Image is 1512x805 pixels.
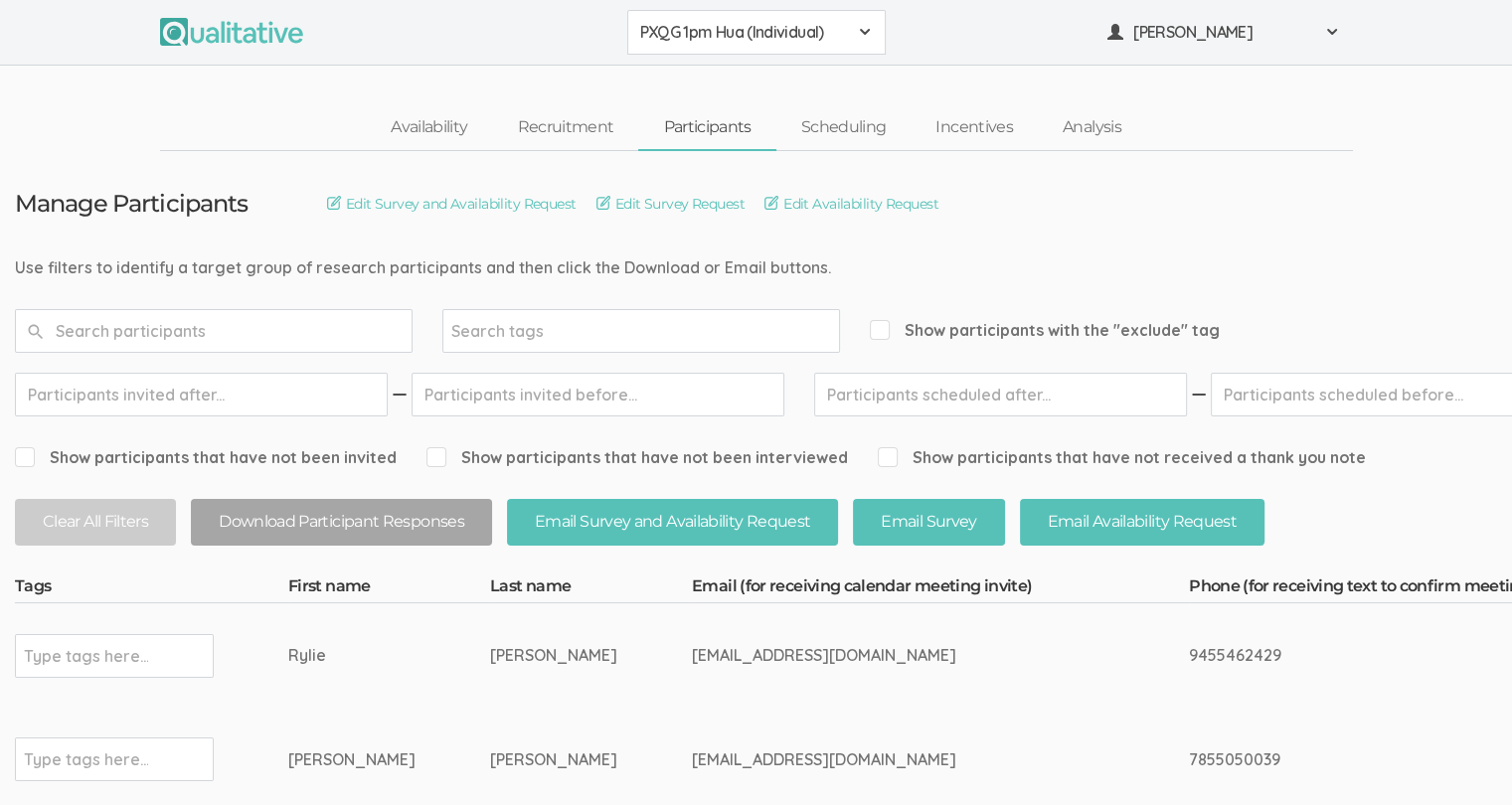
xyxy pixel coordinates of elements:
[160,18,303,46] img: Qualitative
[627,10,886,55] button: PXQG 1pm Hua (Individual)
[764,193,938,215] a: Edit Availability Request
[24,643,148,669] input: Type tags here...
[492,106,638,149] a: Recruitment
[853,499,1004,546] button: Email Survey
[366,106,492,149] a: Availability
[490,748,617,771] div: [PERSON_NAME]
[1094,10,1353,55] button: [PERSON_NAME]
[15,191,248,217] h3: Manage Participants
[15,373,388,416] input: Participants invited after...
[412,373,784,416] input: Participants invited before...
[451,318,576,344] input: Search tags
[692,575,1189,603] th: Email (for receiving calendar meeting invite)
[878,446,1366,469] span: Show participants that have not received a thank you note
[288,748,416,771] div: [PERSON_NAME]
[288,644,416,667] div: Rylie
[692,644,1114,667] div: [EMAIL_ADDRESS][DOMAIN_NAME]
[1020,499,1264,546] button: Email Availability Request
[911,106,1038,149] a: Incentives
[15,446,397,469] span: Show participants that have not been invited
[15,499,176,546] button: Clear All Filters
[288,575,490,603] th: First name
[507,499,838,546] button: Email Survey and Availability Request
[490,644,617,667] div: [PERSON_NAME]
[24,746,148,772] input: Type tags here...
[426,446,848,469] span: Show participants that have not been interviewed
[1038,106,1146,149] a: Analysis
[870,319,1220,342] span: Show participants with the "exclude" tag
[191,499,492,546] button: Download Participant Responses
[1189,373,1209,416] img: dash.svg
[390,373,410,416] img: dash.svg
[1413,710,1512,805] iframe: Chat Widget
[814,373,1187,416] input: Participants scheduled after...
[596,193,745,215] a: Edit Survey Request
[638,106,775,149] a: Participants
[1133,21,1312,44] span: [PERSON_NAME]
[490,575,692,603] th: Last name
[15,575,288,603] th: Tags
[776,106,912,149] a: Scheduling
[640,21,847,44] span: PXQG 1pm Hua (Individual)
[327,193,577,215] a: Edit Survey and Availability Request
[15,309,413,353] input: Search participants
[692,748,1114,771] div: [EMAIL_ADDRESS][DOMAIN_NAME]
